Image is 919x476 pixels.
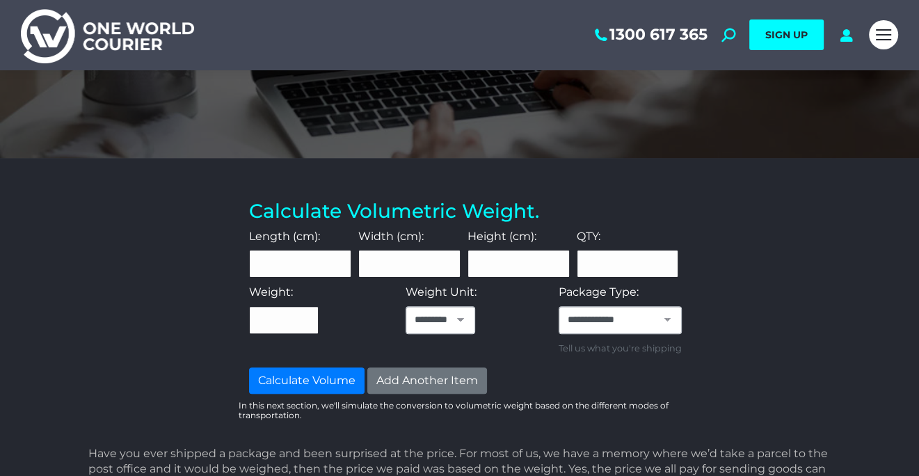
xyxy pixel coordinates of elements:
[249,285,293,300] label: Weight:
[249,229,320,244] label: Length (cm):
[468,229,536,244] label: Height (cm):
[869,20,898,49] a: Mobile menu icon
[577,229,600,244] label: QTY:
[559,341,682,356] small: Tell us what you're shipping
[358,229,424,244] label: Width (cm):
[749,19,824,50] a: SIGN UP
[249,367,365,394] button: Calculate Volume
[21,7,194,63] img: One World Courier
[406,285,477,300] label: Weight Unit:
[592,26,708,44] a: 1300 617 365
[367,367,487,394] button: Add Another Item
[559,285,639,300] label: Package Type:
[765,29,808,41] span: SIGN UP
[249,200,678,223] h3: Calculate Volumetric Weight.
[239,401,689,421] p: In this next section, we'll simulate the conversion to volumetric weight based on the different m...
